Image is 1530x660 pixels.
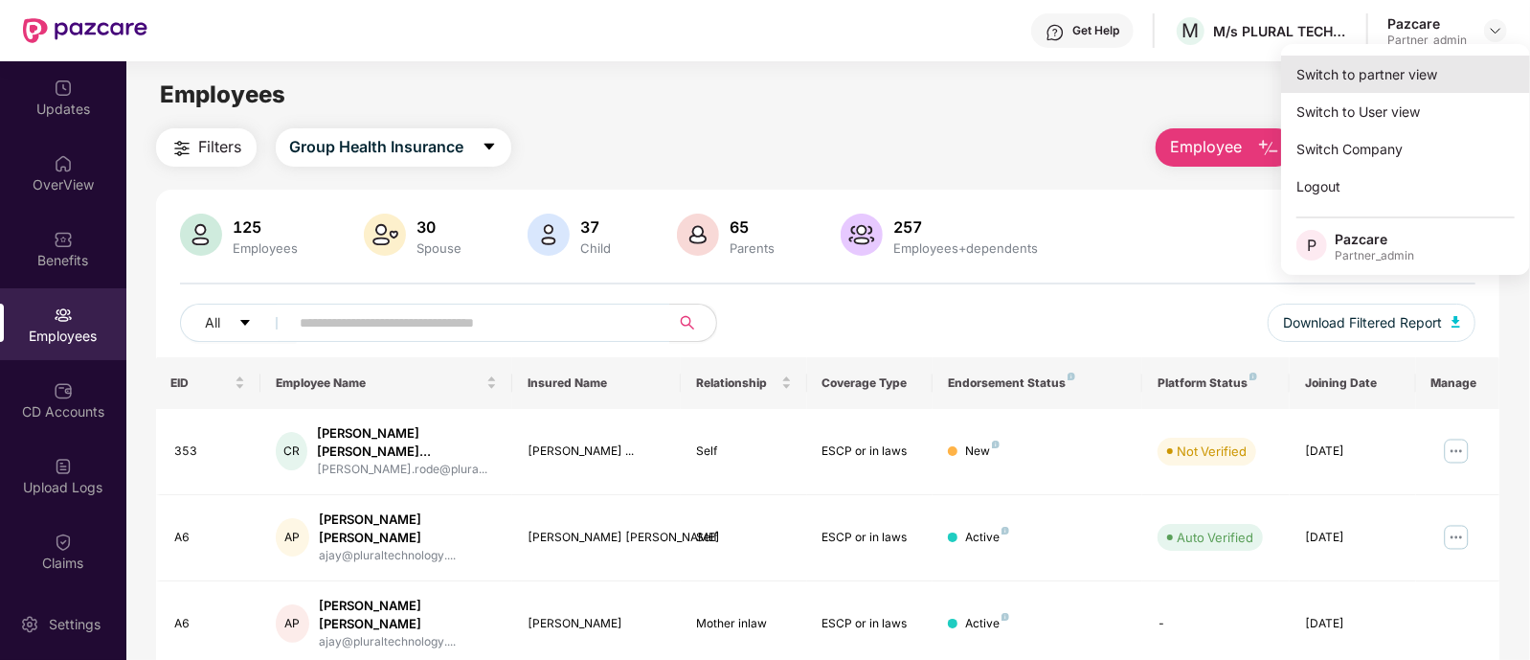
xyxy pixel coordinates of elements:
[1068,373,1075,380] img: svg+xml;base64,PHN2ZyB4bWxucz0iaHR0cDovL3d3dy53My5vcmcvMjAwMC9zdmciIHdpZHRoPSI4IiBoZWlnaHQ9IjgiIH...
[260,357,512,409] th: Employee Name
[414,217,466,237] div: 30
[1281,93,1530,130] div: Switch to User view
[669,304,717,342] button: search
[1387,33,1467,48] div: Partner_admin
[807,357,934,409] th: Coverage Type
[319,547,498,565] div: ajay@pluraltechnology....
[54,533,73,552] img: svg+xml;base64,PHN2ZyBpZD0iQ2xhaW0iIHhtbG5zPSJodHRwOi8vd3d3LnczLm9yZy8yMDAwL3N2ZyIgd2lkdGg9IjIwIi...
[1305,443,1401,461] div: [DATE]
[156,128,257,167] button: Filters
[319,633,498,651] div: ajay@pluraltechnology....
[528,443,664,461] div: [PERSON_NAME] ...
[696,376,777,391] span: Relationship
[160,80,285,108] span: Employees
[677,214,719,256] img: svg+xml;base64,PHN2ZyB4bWxucz0iaHR0cDovL3d3dy53My5vcmcvMjAwMC9zdmciIHhtbG5zOnhsaW5rPSJodHRwOi8vd3...
[528,615,664,633] div: [PERSON_NAME]
[230,240,303,256] div: Employees
[822,615,918,633] div: ESCP or in laws
[180,214,222,256] img: svg+xml;base64,PHN2ZyB4bWxucz0iaHR0cDovL3d3dy53My5vcmcvMjAwMC9zdmciIHhtbG5zOnhsaW5rPSJodHRwOi8vd3...
[681,357,807,409] th: Relationship
[54,381,73,400] img: svg+xml;base64,PHN2ZyBpZD0iQ0RfQWNjb3VudHMiIGRhdGEtbmFtZT0iQ0QgQWNjb3VudHMiIHhtbG5zPSJodHRwOi8vd3...
[577,240,616,256] div: Child
[577,217,616,237] div: 37
[206,312,221,333] span: All
[20,615,39,634] img: svg+xml;base64,PHN2ZyBpZD0iU2V0dGluZy0yMHgyMCIgeG1sbnM9Imh0dHA6Ly93d3cudzMub3JnLzIwMDAvc3ZnIiB3aW...
[1001,613,1009,621] img: svg+xml;base64,PHN2ZyB4bWxucz0iaHR0cDovL3d3dy53My5vcmcvMjAwMC9zdmciIHdpZHRoPSI4IiBoZWlnaHQ9IjgiIH...
[1213,22,1347,40] div: M/s PLURAL TECHNOLOGY PRIVATE LIMITED
[317,424,497,461] div: [PERSON_NAME] [PERSON_NAME]...
[276,432,307,470] div: CR
[1335,230,1414,248] div: Pazcare
[43,615,106,634] div: Settings
[1046,23,1065,42] img: svg+xml;base64,PHN2ZyBpZD0iSGVscC0zMngzMiIgeG1sbnM9Imh0dHA6Ly93d3cudzMub3JnLzIwMDAvc3ZnIiB3aWR0aD...
[482,139,497,156] span: caret-down
[199,135,242,159] span: Filters
[276,128,511,167] button: Group Health Insurancecaret-down
[180,304,297,342] button: Allcaret-down
[528,214,570,256] img: svg+xml;base64,PHN2ZyB4bWxucz0iaHR0cDovL3d3dy53My5vcmcvMjAwMC9zdmciIHhtbG5zOnhsaW5rPSJodHRwOi8vd3...
[1281,130,1530,168] div: Switch Company
[1290,357,1416,409] th: Joining Date
[175,615,246,633] div: A6
[696,443,792,461] div: Self
[890,217,1043,237] div: 257
[1177,442,1247,461] div: Not Verified
[290,135,464,159] span: Group Health Insurance
[175,529,246,547] div: A6
[319,511,498,547] div: [PERSON_NAME] [PERSON_NAME]
[841,214,883,256] img: svg+xml;base64,PHN2ZyB4bWxucz0iaHR0cDovL3d3dy53My5vcmcvMjAwMC9zdmciIHhtbG5zOnhsaW5rPSJodHRwOi8vd3...
[317,461,497,479] div: [PERSON_NAME].rode@plura...
[1156,128,1294,167] button: Employee
[512,357,680,409] th: Insured Name
[414,240,466,256] div: Spouse
[1488,23,1503,38] img: svg+xml;base64,PHN2ZyBpZD0iRHJvcGRvd24tMzJ4MzIiIHhtbG5zPSJodHRwOi8vd3d3LnczLm9yZy8yMDAwL3N2ZyIgd2...
[1158,376,1274,391] div: Platform Status
[1281,168,1530,205] div: Logout
[948,376,1127,391] div: Endorsement Status
[669,315,707,330] span: search
[171,376,232,391] span: EID
[230,217,303,237] div: 125
[54,79,73,98] img: svg+xml;base64,PHN2ZyBpZD0iVXBkYXRlZCIgeG1sbnM9Imh0dHA6Ly93d3cudzMub3JnLzIwMDAvc3ZnIiB3aWR0aD0iMj...
[276,518,308,557] div: AP
[1249,373,1257,380] img: svg+xml;base64,PHN2ZyB4bWxucz0iaHR0cDovL3d3dy53My5vcmcvMjAwMC9zdmciIHdpZHRoPSI4IiBoZWlnaHQ9IjgiIH...
[1335,248,1414,263] div: Partner_admin
[696,529,792,547] div: Self
[1257,137,1280,160] img: svg+xml;base64,PHN2ZyB4bWxucz0iaHR0cDovL3d3dy53My5vcmcvMjAwMC9zdmciIHhtbG5zOnhsaW5rPSJodHRwOi8vd3...
[1416,357,1500,409] th: Manage
[1283,312,1442,333] span: Download Filtered Report
[822,443,918,461] div: ESCP or in laws
[1170,135,1242,159] span: Employee
[175,443,246,461] div: 353
[727,240,779,256] div: Parents
[965,443,1000,461] div: New
[890,240,1043,256] div: Employees+dependents
[965,615,1009,633] div: Active
[1451,316,1461,328] img: svg+xml;base64,PHN2ZyB4bWxucz0iaHR0cDovL3d3dy53My5vcmcvMjAwMC9zdmciIHhtbG5zOnhsaW5rPSJodHRwOi8vd3...
[696,615,792,633] div: Mother inlaw
[1268,304,1476,342] button: Download Filtered Report
[54,154,73,173] img: svg+xml;base64,PHN2ZyBpZD0iSG9tZSIgeG1sbnM9Imh0dHA6Ly93d3cudzMub3JnLzIwMDAvc3ZnIiB3aWR0aD0iMjAiIG...
[1177,528,1253,547] div: Auto Verified
[170,137,193,160] img: svg+xml;base64,PHN2ZyB4bWxucz0iaHR0cDovL3d3dy53My5vcmcvMjAwMC9zdmciIHdpZHRoPSIyNCIgaGVpZ2h0PSIyNC...
[54,457,73,476] img: svg+xml;base64,PHN2ZyBpZD0iVXBsb2FkX0xvZ3MiIGRhdGEtbmFtZT0iVXBsb2FkIExvZ3MiIHhtbG5zPSJodHRwOi8vd3...
[156,357,261,409] th: EID
[364,214,406,256] img: svg+xml;base64,PHN2ZyB4bWxucz0iaHR0cDovL3d3dy53My5vcmcvMjAwMC9zdmciIHhtbG5zOnhsaW5rPSJodHRwOi8vd3...
[1441,522,1472,553] img: manageButton
[1072,23,1119,38] div: Get Help
[1305,529,1401,547] div: [DATE]
[1305,615,1401,633] div: [DATE]
[965,529,1009,547] div: Active
[276,376,483,391] span: Employee Name
[992,441,1000,448] img: svg+xml;base64,PHN2ZyB4bWxucz0iaHR0cDovL3d3dy53My5vcmcvMjAwMC9zdmciIHdpZHRoPSI4IiBoZWlnaHQ9IjgiIH...
[1001,527,1009,535] img: svg+xml;base64,PHN2ZyB4bWxucz0iaHR0cDovL3d3dy53My5vcmcvMjAwMC9zdmciIHdpZHRoPSI4IiBoZWlnaHQ9IjgiIH...
[822,529,918,547] div: ESCP or in laws
[319,597,498,633] div: [PERSON_NAME] [PERSON_NAME]
[54,230,73,249] img: svg+xml;base64,PHN2ZyBpZD0iQmVuZWZpdHMiIHhtbG5zPSJodHRwOi8vd3d3LnczLm9yZy8yMDAwL3N2ZyIgd2lkdGg9Ij...
[727,217,779,237] div: 65
[528,529,664,547] div: [PERSON_NAME] [PERSON_NAME]
[23,18,147,43] img: New Pazcare Logo
[1281,56,1530,93] div: Switch to partner view
[1307,234,1316,257] span: P
[1441,436,1472,467] img: manageButton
